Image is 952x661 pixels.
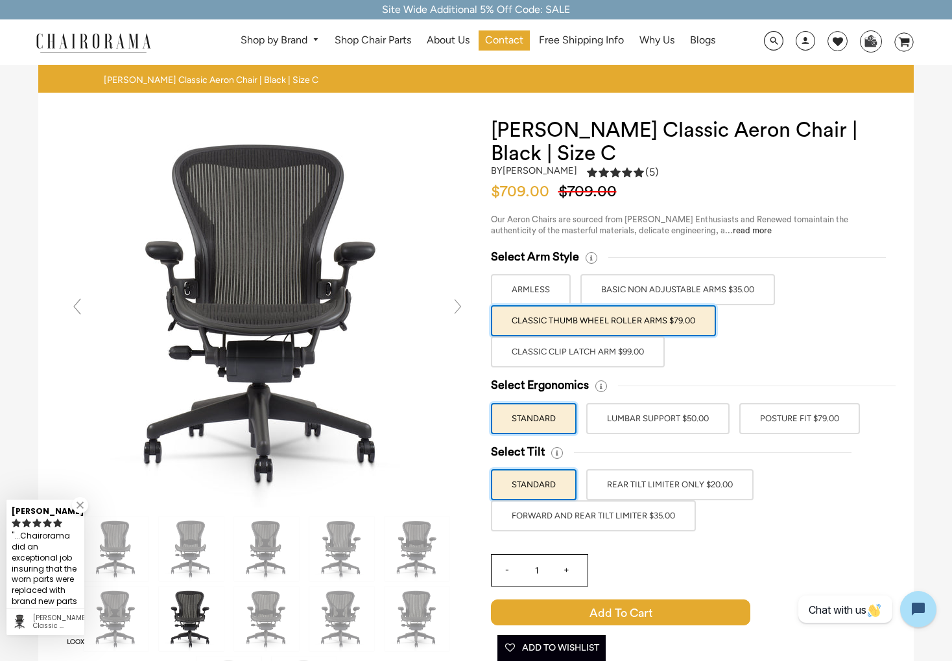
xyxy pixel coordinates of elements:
[104,75,318,86] span: [PERSON_NAME] Classic Aeron Chair | Black | Size C
[309,516,374,581] img: Herman Miller Classic Aeron Chair | Black | Size C - chairorama
[491,336,665,367] label: Classic Clip Latch Arm $99.00
[33,614,79,630] div: Herman Miller Classic Aeron Chair | Black | Size C
[503,165,577,176] a: [PERSON_NAME]
[485,34,523,47] span: Contact
[491,599,769,625] button: Add to Cart
[497,635,606,661] button: Add To Wishlist
[558,184,623,200] span: $709.00
[645,166,659,180] span: (5)
[551,555,582,586] input: +
[633,30,681,51] a: Why Us
[491,599,750,625] span: Add to Cart
[733,226,772,235] a: read more
[22,518,31,528] svg: rating icon full
[335,34,411,47] span: Shop Chair Parts
[491,215,802,224] span: Our Aeron Chairs are sourced from [PERSON_NAME] Enthusiasts and Renewed to
[491,445,545,459] span: Select Tilt
[491,403,577,434] label: STANDARD
[491,378,589,393] span: Select Ergonomics
[861,31,881,51] img: WhatsApp_Image_2024-07-12_at_16.23.01.webp
[84,586,149,651] img: Herman Miller Classic Aeron Chair | Black | Size C - chairorama
[491,469,577,500] label: STANDARD
[32,518,42,528] svg: rating icon full
[491,165,577,176] h2: by
[491,500,696,531] label: FORWARD AND REAR TILT LIMITER $35.00
[684,30,722,51] a: Blogs
[586,403,730,434] label: LUMBAR SUPPORT $50.00
[234,586,299,651] img: Herman Miller Classic Aeron Chair | Black | Size C - chairorama
[12,518,21,528] svg: rating icon full
[43,518,52,528] svg: rating icon full
[309,586,374,651] img: Herman Miller Classic Aeron Chair | Black | Size C - chairorama
[73,119,462,507] img: DSC_4463_0fec1238-cd9d-4a4f-bad5-670a76fd0237_grande.jpg
[504,635,599,661] span: Add To Wishlist
[427,34,470,47] span: About Us
[234,516,299,581] img: Herman Miller Classic Aeron Chair | Black | Size C - chairorama
[539,34,624,47] span: Free Shipping Info
[420,30,476,51] a: About Us
[491,305,716,336] label: Classic Thumb Wheel Roller Arms $79.00
[12,529,79,631] div: ...Chairorama did an exceptional job insuring that the worn parts were replaced with brand new pa...
[586,469,754,500] label: REAR TILT LIMITER ONLY $20.00
[491,274,571,305] label: ARMLESS
[587,165,659,179] div: 5.0 rating (5 votes)
[491,249,579,264] span: Select Arm Style
[690,34,715,47] span: Blogs
[159,586,224,651] img: Herman Miller Classic Aeron Chair | Black | Size C - chairorama
[159,516,224,581] img: Herman Miller Classic Aeron Chair | Black | Size C - chairorama
[580,274,775,305] label: BASIC NON ADJUSTABLE ARMS $35.00
[491,119,888,165] h1: [PERSON_NAME] Classic Aeron Chair | Black | Size C
[234,30,326,51] a: Shop by Brand
[29,31,158,54] img: chairorama
[104,75,323,86] nav: breadcrumbs
[213,30,743,54] nav: DesktopNavigation
[385,516,449,581] img: Herman Miller Classic Aeron Chair | Black | Size C - chairorama
[739,403,860,434] label: POSTURE FIT $79.00
[587,165,659,183] a: 5.0 rating (5 votes)
[53,518,62,528] svg: rating icon full
[492,555,523,586] input: -
[385,586,449,651] img: Herman Miller Classic Aeron Chair | Black | Size C - chairorama
[328,30,418,51] a: Shop Chair Parts
[84,516,149,581] img: Herman Miller Classic Aeron Chair | Black | Size C - chairorama
[12,501,79,517] div: [PERSON_NAME]
[639,34,674,47] span: Why Us
[532,30,630,51] a: Free Shipping Info
[479,30,530,51] a: Contact
[491,184,556,200] span: $709.00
